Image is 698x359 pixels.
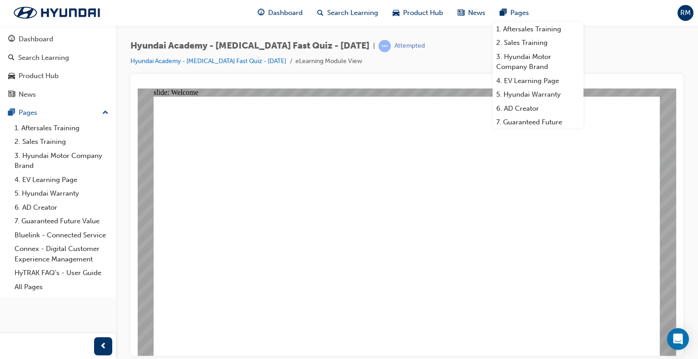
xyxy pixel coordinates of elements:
[4,49,112,66] a: Search Learning
[468,8,485,18] span: News
[393,7,399,19] span: car-icon
[18,53,69,63] div: Search Learning
[19,34,53,44] div: Dashboard
[11,149,112,173] a: 3. Hyundai Motor Company Brand
[8,72,15,80] span: car-icon
[11,135,112,149] a: 2. Sales Training
[678,5,693,21] button: RM
[493,50,583,74] a: 3. Hyundai Motor Company Brand
[102,107,109,119] span: up-icon
[327,8,378,18] span: Search Learning
[295,56,362,67] li: eLearning Module View
[373,41,375,51] span: |
[8,54,15,62] span: search-icon
[379,40,391,52] span: learningRecordVerb_ATTEMPT-icon
[680,8,691,18] span: RM
[8,91,15,99] span: news-icon
[317,7,324,19] span: search-icon
[493,22,583,36] a: 1. Aftersales Training
[5,3,109,22] img: Trak
[11,242,112,266] a: Connex - Digital Customer Experience Management
[11,187,112,201] a: 5. Hyundai Warranty
[268,8,303,18] span: Dashboard
[667,328,689,350] div: Open Intercom Messenger
[403,8,443,18] span: Product Hub
[11,214,112,228] a: 7. Guaranteed Future Value
[500,7,507,19] span: pages-icon
[11,228,112,242] a: Bluelink - Connected Service
[8,109,15,117] span: pages-icon
[493,36,583,50] a: 2. Sales Training
[310,4,385,22] a: search-iconSearch Learning
[11,173,112,187] a: 4. EV Learning Page
[4,104,112,121] button: Pages
[11,121,112,135] a: 1. Aftersales Training
[385,4,450,22] a: car-iconProduct Hub
[450,4,493,22] a: news-iconNews
[4,29,112,104] button: DashboardSearch LearningProduct HubNews
[258,7,264,19] span: guage-icon
[250,4,310,22] a: guage-iconDashboard
[130,41,369,51] span: Hyundai Academy - [MEDICAL_DATA] Fast Quiz - [DATE]
[8,35,15,44] span: guage-icon
[493,74,583,88] a: 4. EV Learning Page
[4,31,112,48] a: Dashboard
[4,86,112,103] a: News
[493,115,583,139] a: 7. Guaranteed Future Value
[100,341,107,352] span: prev-icon
[493,88,583,102] a: 5. Hyundai Warranty
[493,4,536,22] a: pages-iconPages
[458,7,464,19] span: news-icon
[11,280,112,294] a: All Pages
[510,8,529,18] span: Pages
[19,108,37,118] div: Pages
[130,57,286,65] a: Hyundai Academy - [MEDICAL_DATA] Fast Quiz - [DATE]
[394,42,425,50] div: Attempted
[19,71,59,81] div: Product Hub
[4,68,112,84] a: Product Hub
[11,266,112,280] a: HyTRAK FAQ's - User Guide
[19,89,36,100] div: News
[493,102,583,116] a: 6. AD Creator
[11,201,112,215] a: 6. AD Creator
